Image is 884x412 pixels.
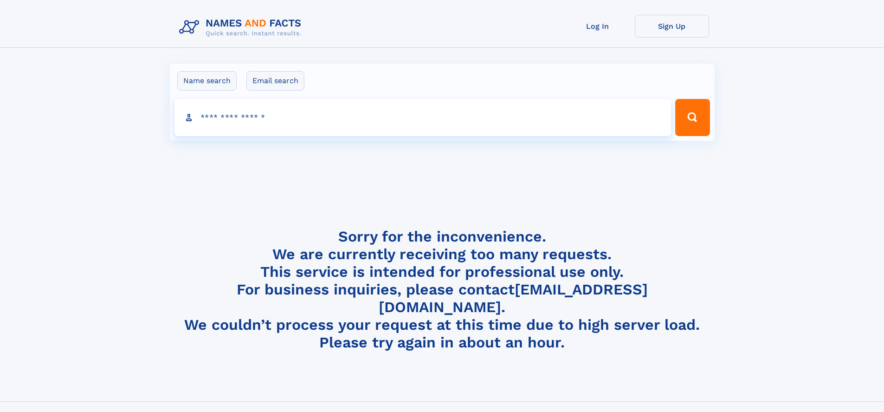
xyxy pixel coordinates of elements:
[379,281,648,316] a: [EMAIL_ADDRESS][DOMAIN_NAME]
[174,99,671,136] input: search input
[246,71,304,91] label: Email search
[675,99,710,136] button: Search Button
[635,15,709,38] a: Sign Up
[561,15,635,38] a: Log In
[175,15,309,40] img: Logo Names and Facts
[175,228,709,352] h4: Sorry for the inconvenience. We are currently receiving too many requests. This service is intend...
[177,71,237,91] label: Name search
